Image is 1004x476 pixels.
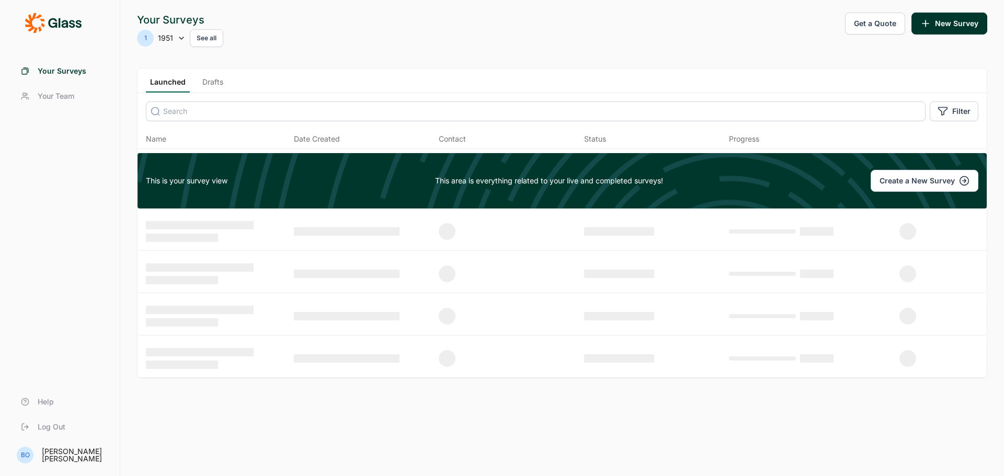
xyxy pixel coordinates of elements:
[439,134,466,144] div: Contact
[435,176,663,186] p: This area is everything related to your live and completed surveys!
[17,447,33,463] div: BO
[137,13,223,27] div: Your Surveys
[294,134,340,144] span: Date Created
[190,29,223,47] button: See all
[38,397,54,407] span: Help
[38,66,86,76] span: Your Surveys
[146,101,926,121] input: Search
[146,176,227,186] span: This is your survey view
[38,91,74,101] span: Your Team
[930,101,978,121] button: Filter
[845,13,905,34] button: Get a Quote
[146,77,190,92] a: Launched
[146,134,166,144] span: Name
[158,33,173,43] span: 1951
[584,134,606,144] div: Status
[871,170,978,192] button: Create a New Survey
[729,134,759,144] div: Progress
[952,106,971,117] span: Filter
[42,448,107,462] div: [PERSON_NAME] [PERSON_NAME]
[38,422,65,432] span: Log Out
[911,13,987,34] button: New Survey
[137,30,154,47] div: 1
[198,77,227,92] a: Drafts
